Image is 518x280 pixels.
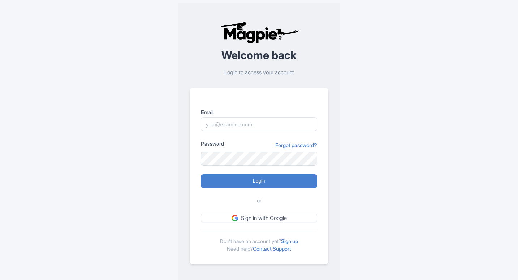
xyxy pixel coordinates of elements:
label: Password [201,140,224,147]
a: Sign in with Google [201,214,317,223]
h2: Welcome back [190,49,328,61]
input: Login [201,174,317,188]
span: or [257,197,262,205]
p: Login to access your account [190,68,328,77]
a: Forgot password? [275,141,317,149]
img: logo-ab69f6fb50320c5b225c76a69d11143b.png [218,22,300,43]
img: google.svg [232,215,238,221]
div: Don't have an account yet? Need help? [201,231,317,252]
a: Contact Support [253,246,291,252]
label: Email [201,108,317,116]
input: you@example.com [201,117,317,131]
a: Sign up [281,238,298,244]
